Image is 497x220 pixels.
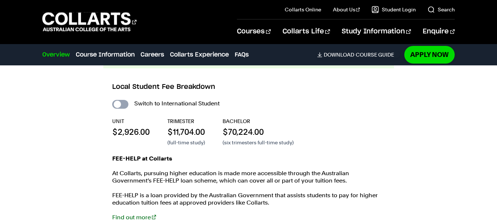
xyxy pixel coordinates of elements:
[372,6,416,13] a: Student Login
[223,139,294,146] p: (six trimesters full-time study)
[112,170,385,184] p: At Collarts, pursuing higher education is made more accessible through the Australian Government’...
[112,192,385,206] p: FEE-HELP is a loan provided by the Australian Government that assists students to pay for higher ...
[342,19,411,44] a: Study Information
[170,50,229,59] a: Collarts Experience
[223,126,294,137] p: $70,224.00
[223,118,294,125] p: BACHELOR
[167,126,205,137] p: $11,704.00
[167,118,205,125] p: TRIMESTER
[112,118,150,125] p: UNIT
[134,98,220,109] label: Switch to International Student
[112,82,385,92] h3: Local Student Fee Breakdown
[141,50,164,59] a: Careers
[42,50,70,59] a: Overview
[427,6,455,13] a: Search
[235,50,249,59] a: FAQs
[76,50,135,59] a: Course Information
[167,139,205,146] p: (full-time study)
[285,6,321,13] a: Collarts Online
[112,155,172,162] strong: FEE-HELP at Collarts
[237,19,270,44] a: Courses
[324,51,354,58] span: Download
[42,11,136,32] div: Go to homepage
[423,19,455,44] a: Enquire
[283,19,330,44] a: Collarts Life
[112,126,150,137] p: $2,926.00
[333,6,360,13] a: About Us
[317,51,400,58] a: DownloadCourse Guide
[404,46,455,63] a: Apply Now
